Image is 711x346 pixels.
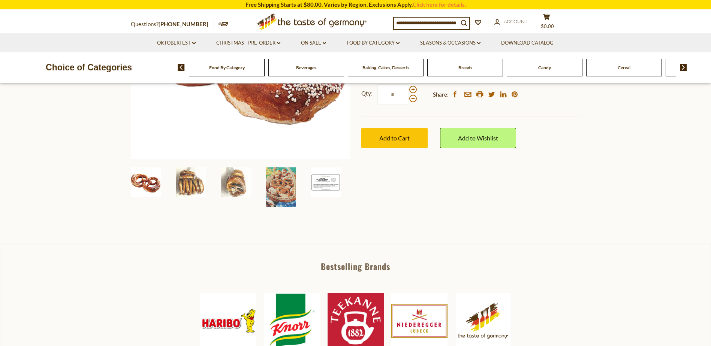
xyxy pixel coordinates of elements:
a: Account [494,18,528,26]
a: Christmas - PRE-ORDER [216,39,280,47]
a: Cereal [618,65,630,70]
button: $0.00 [536,13,558,32]
span: Add to Cart [379,134,410,142]
a: Food By Category [209,65,245,70]
span: $0.00 [541,23,554,29]
a: Click here for details. [413,1,466,8]
img: The Taste of Germany Bavarian Soft Pretzels, 4oz., 10 pc., handmade and frozen [131,167,161,197]
a: Candy [538,65,551,70]
img: The Taste of Germany Bavarian Soft Pretzels, 4oz., 10 pc., handmade and frozen [176,167,206,197]
a: Breads [458,65,472,70]
a: Seasons & Occasions [420,39,480,47]
a: [PHONE_NUMBER] [159,21,208,27]
a: Baking, Cakes, Desserts [362,65,409,70]
p: Questions? [131,19,214,29]
a: Download Catalog [501,39,554,47]
span: Account [504,18,528,24]
img: next arrow [680,64,687,71]
button: Add to Cart [361,128,428,148]
span: Share: [433,90,449,99]
a: Beverages [296,65,316,70]
input: Qty: [377,84,408,105]
a: Add to Wishlist [440,128,516,148]
img: The Taste of Germany Bavarian Soft Pretzels, 4oz., 10 pc., handmade and frozen [311,167,341,197]
img: The Taste of Germany Bavarian Soft Pretzels, 4oz., 10 pc., handmade and frozen [221,167,251,197]
a: On Sale [301,39,326,47]
a: Oktoberfest [157,39,196,47]
img: Handmade Fresh Bavarian Beer Garden Pretzels [266,167,296,207]
div: Bestselling Brands [0,262,711,270]
strong: Qty: [361,89,373,98]
img: previous arrow [178,64,185,71]
a: Food By Category [347,39,400,47]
